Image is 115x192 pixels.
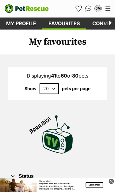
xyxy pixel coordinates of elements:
img: logo-e224e6f780fb5917bec1dbf3a21bbac754714ae5b6737aabdf751b685950b380.svg [5,4,49,13]
span: Displaying to of pets [27,73,88,79]
span: Boop this! [28,112,56,134]
strong: 41 [51,73,56,79]
div: JM [95,6,101,12]
a: PetRescue [5,4,49,13]
button: My account [93,4,103,14]
a: Favourites [42,18,86,30]
span: Show [25,86,36,91]
img: chat-41dd97257d64d25036548639549fe6c8038ab92f7586957e7f3b1b290dea8141.svg [85,6,92,12]
strong: 80 [72,73,79,79]
img: PetRescue TV logo [42,115,73,154]
strong: 60 [61,73,67,79]
a: Favourites [74,4,83,14]
button: Status [8,172,107,180]
ul: Account quick links [74,4,103,14]
label: pets per page [62,86,90,91]
button: Menu [103,4,113,13]
a: Conversations [83,4,93,14]
a: Boop this! [42,110,73,154]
